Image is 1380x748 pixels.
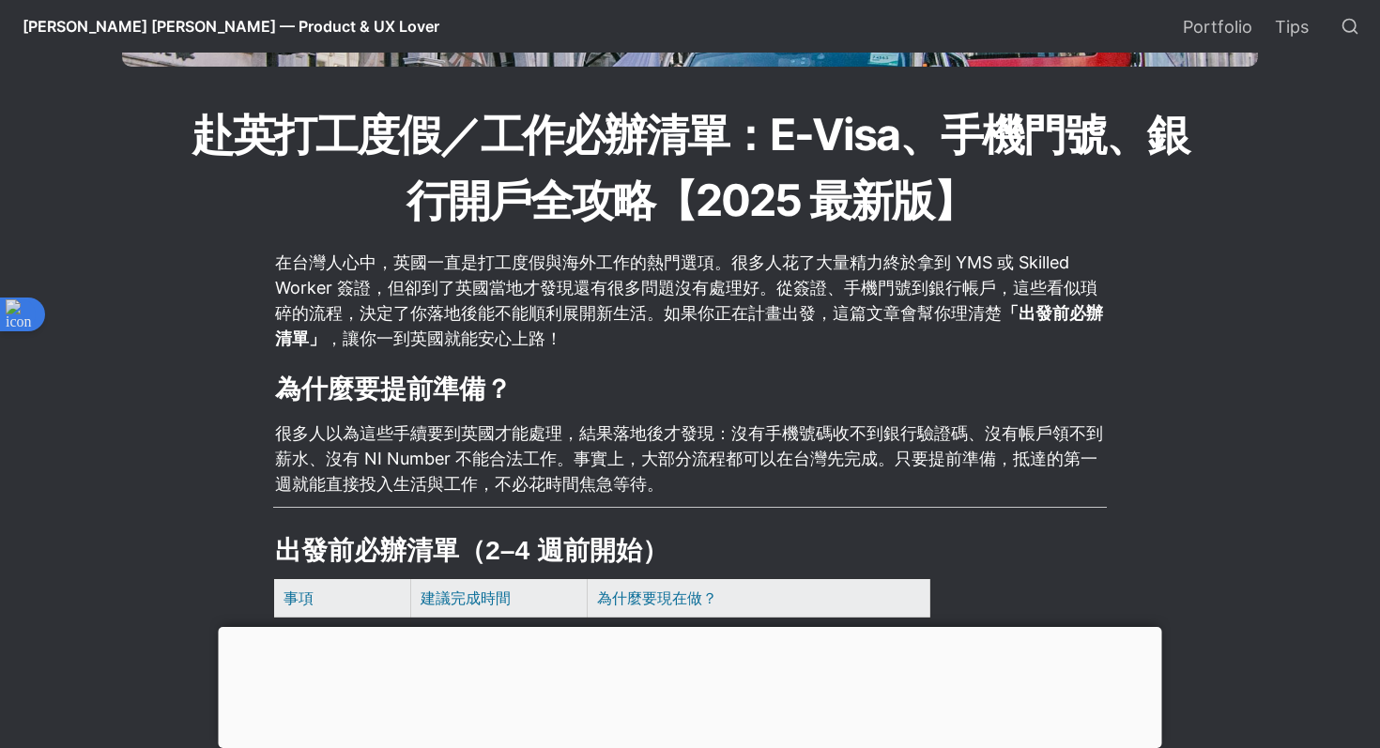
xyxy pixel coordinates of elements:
[421,588,511,607] span: 建議完成時間
[273,369,1107,409] h2: 為什麼要提前準備？
[273,247,1107,354] p: 在台灣人心中，英國一直是打工度假與海外工作的熱門選項。很多人花了大量精力終於拿到 YMS 或 Skilled Worker 簽證，但卻到了英國當地才發現還有很多問題沒有處理好。從簽證、手機門號到...
[273,418,1107,499] p: 很多人以為這些手續要到英國才能處理，結果落地後才發現：沒有手機號碼收不到銀行驗證碼、沒有帳戶領不到薪水、沒有 NI Number 不能合法工作。事實上，大部分流程都可以在台灣先完成。只要提前準備...
[183,100,1197,235] h1: 赴英打工度假／工作必辦清單：E-Visa、手機門號、銀行開戶全攻略【2025 最新版】
[284,588,314,607] span: 事項
[597,588,717,607] span: 為什麼要現在做？
[219,627,1162,743] iframe: Advertisement
[23,17,439,36] span: [PERSON_NAME] [PERSON_NAME] — Product & UX Lover
[273,530,1107,571] h2: 出發前必辦清單（2–4 週前開始）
